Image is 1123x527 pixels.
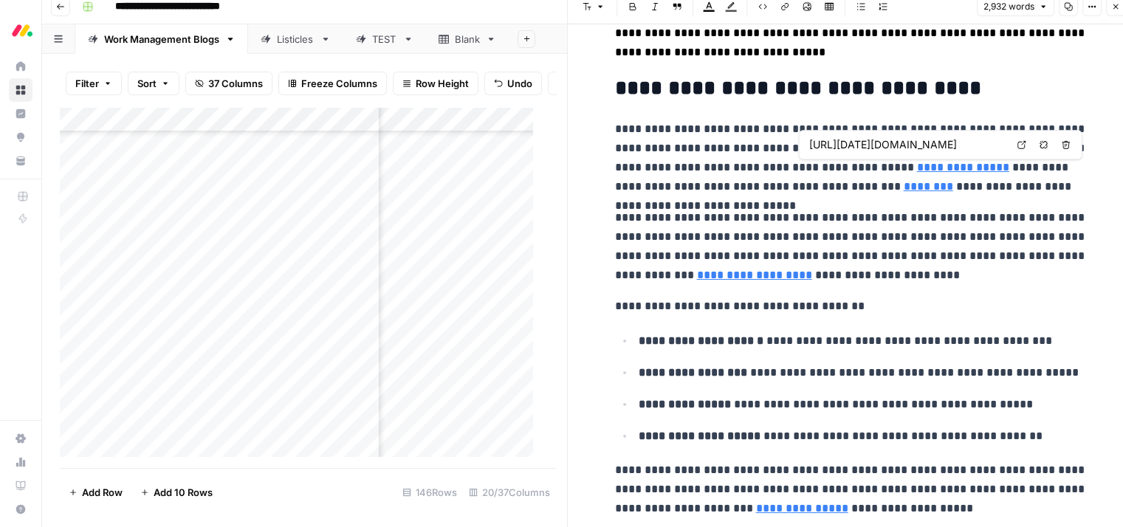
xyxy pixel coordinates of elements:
div: Blank [455,32,480,46]
span: Freeze Columns [301,76,377,91]
span: Undo [507,76,532,91]
a: Settings [9,427,32,450]
button: Row Height [393,72,478,95]
div: TEST [372,32,397,46]
button: Freeze Columns [278,72,387,95]
button: Undo [484,72,542,95]
a: Work Management Blogs [75,24,248,54]
a: Your Data [9,149,32,173]
a: Browse [9,78,32,102]
span: Add Row [82,485,123,500]
button: Add Row [60,480,131,504]
a: Learning Hub [9,474,32,497]
span: Row Height [416,76,469,91]
div: Listicles [277,32,315,46]
img: Monday.com Logo [9,17,35,44]
a: TEST [343,24,426,54]
a: Blank [426,24,509,54]
a: Usage [9,450,32,474]
button: Workspace: Monday.com [9,12,32,49]
button: Sort [128,72,179,95]
button: Help + Support [9,497,32,521]
span: Add 10 Rows [154,485,213,500]
div: Work Management Blogs [104,32,219,46]
a: Insights [9,102,32,125]
button: Add 10 Rows [131,480,221,504]
button: 37 Columns [185,72,272,95]
div: 146 Rows [396,480,463,504]
span: 37 Columns [208,76,263,91]
a: Opportunities [9,125,32,149]
a: Home [9,55,32,78]
a: Listicles [248,24,343,54]
span: Filter [75,76,99,91]
button: Filter [66,72,122,95]
span: Sort [137,76,157,91]
div: 20/37 Columns [463,480,556,504]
